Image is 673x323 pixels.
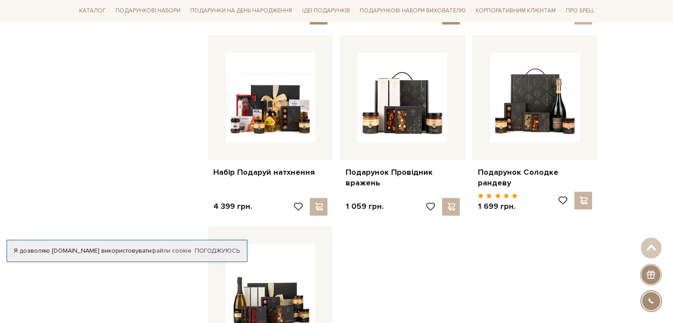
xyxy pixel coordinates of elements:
[112,4,184,18] a: Подарункові набори
[356,4,469,19] a: Подарункові набори вихователю
[213,167,328,177] a: Набір Подаруй натхнення
[345,167,460,188] a: Подарунок Провідник вражень
[477,201,518,211] p: 1 699 грн.
[7,247,247,255] div: Я дозволяю [DOMAIN_NAME] використовувати
[477,167,592,188] a: Подарунок Солодке рандеву
[345,201,383,211] p: 1 059 грн.
[298,4,353,18] a: Ідеї подарунків
[562,4,597,18] a: Про Spell
[76,4,109,18] a: Каталог
[195,247,240,255] a: Погоджуюсь
[151,247,192,254] a: файли cookie
[187,4,296,18] a: Подарунки на День народження
[472,4,559,19] a: Корпоративним клієнтам
[213,201,252,211] p: 4 399 грн.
